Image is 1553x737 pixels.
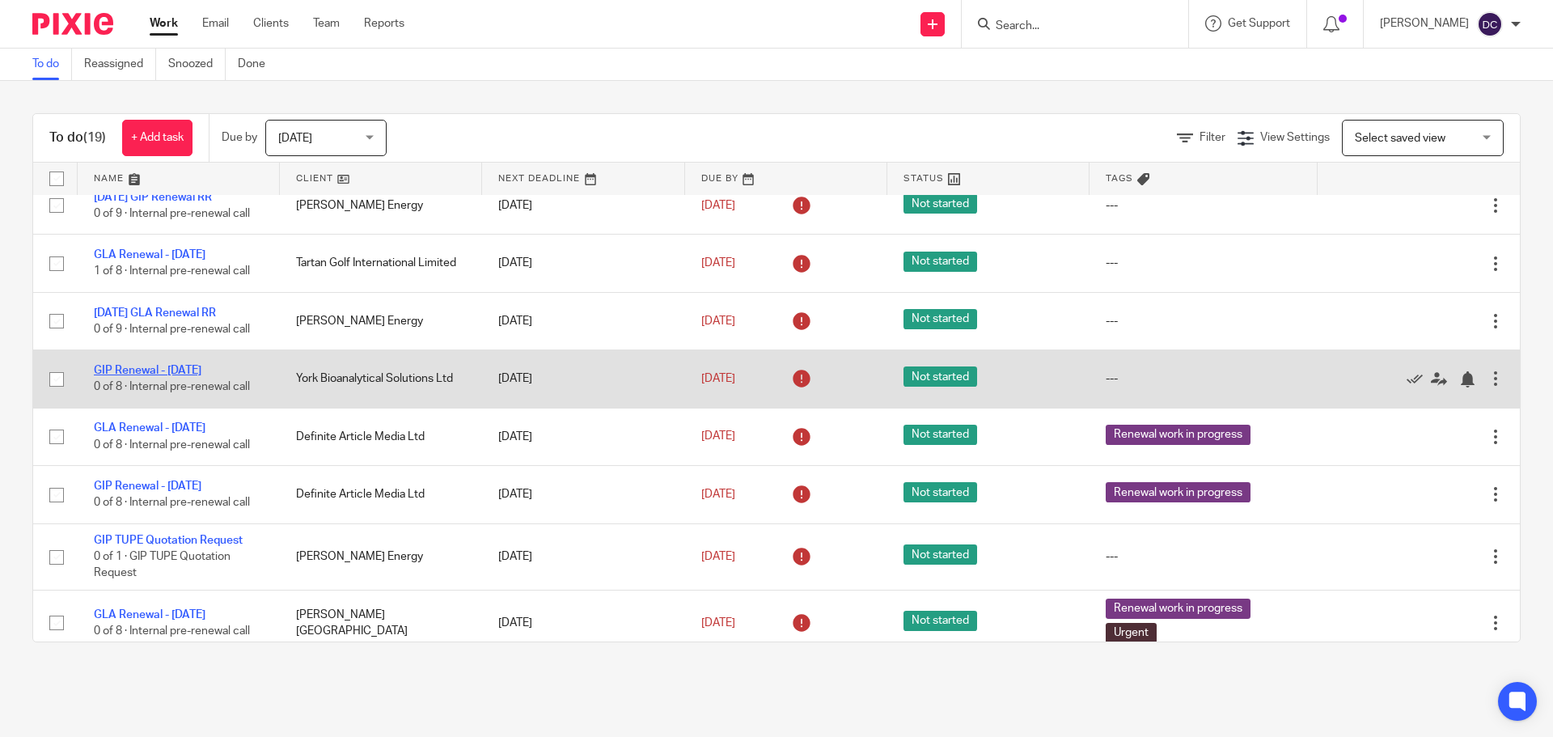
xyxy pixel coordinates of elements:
span: Select saved view [1355,133,1445,144]
span: Filter [1200,132,1225,143]
h1: To do [49,129,106,146]
span: 0 of 9 · Internal pre-renewal call [94,324,250,335]
span: [DATE] [701,431,735,443]
span: 0 of 8 · Internal pre-renewal call [94,625,250,637]
a: Mark as done [1407,371,1431,387]
td: Tartan Golf International Limited [280,235,482,292]
td: [DATE] [482,590,684,655]
div: --- [1106,313,1301,329]
div: --- [1106,255,1301,271]
span: Tags [1106,174,1133,183]
td: Definite Article Media Ltd [280,408,482,465]
p: [PERSON_NAME] [1380,15,1469,32]
span: 0 of 8 · Internal pre-renewal call [94,382,250,393]
span: Renewal work in progress [1106,599,1250,619]
span: Urgent [1106,623,1157,643]
span: Not started [903,366,977,387]
td: [PERSON_NAME] Energy [280,176,482,234]
span: [DATE] [701,551,735,562]
div: --- [1106,371,1301,387]
a: [DATE] GLA Renewal RR [94,307,216,319]
td: [DATE] [482,350,684,408]
span: 0 of 1 · GIP TUPE Quotation Request [94,551,231,579]
td: [PERSON_NAME] Energy [280,292,482,349]
td: York Bioanalytical Solutions Ltd [280,350,482,408]
td: [DATE] [482,176,684,234]
span: Renewal work in progress [1106,425,1250,445]
span: View Settings [1260,132,1330,143]
a: GIP TUPE Quotation Request [94,535,243,546]
span: [DATE] [701,373,735,384]
td: Definite Article Media Ltd [280,466,482,523]
span: Not started [903,611,977,631]
td: [DATE] [482,466,684,523]
span: Not started [903,309,977,329]
p: Due by [222,129,257,146]
a: Done [238,49,277,80]
span: 0 of 8 · Internal pre-renewal call [94,439,250,451]
a: Reassigned [84,49,156,80]
span: Not started [903,252,977,272]
a: GIP Renewal - [DATE] [94,481,201,492]
a: Work [150,15,178,32]
span: Not started [903,482,977,502]
span: Not started [903,193,977,214]
div: --- [1106,197,1301,214]
span: 1 of 8 · Internal pre-renewal call [94,266,250,277]
span: Get Support [1228,18,1290,29]
span: [DATE] [701,316,735,327]
a: GLA Renewal - [DATE] [94,249,205,260]
a: GIP Renewal - [DATE] [94,365,201,376]
a: Email [202,15,229,32]
td: [PERSON_NAME][GEOGRAPHIC_DATA] [280,590,482,655]
span: Renewal work in progress [1106,482,1250,502]
a: [DATE] GIP Renewal RR [94,192,212,203]
a: Team [313,15,340,32]
span: [DATE] [701,200,735,211]
span: [DATE] [701,617,735,629]
span: [DATE] [701,257,735,269]
a: To do [32,49,72,80]
span: (19) [83,131,106,144]
td: [PERSON_NAME] Energy [280,523,482,590]
span: 0 of 8 · Internal pre-renewal call [94,497,250,508]
a: Clients [253,15,289,32]
span: [DATE] [701,489,735,500]
a: Snoozed [168,49,226,80]
td: [DATE] [482,292,684,349]
a: GLA Renewal - [DATE] [94,422,205,434]
input: Search [994,19,1140,34]
td: [DATE] [482,523,684,590]
span: Not started [903,425,977,445]
span: [DATE] [278,133,312,144]
a: + Add task [122,120,193,156]
td: [DATE] [482,408,684,465]
div: --- [1106,549,1301,565]
img: svg%3E [1477,11,1503,37]
img: Pixie [32,13,113,35]
td: [DATE] [482,235,684,292]
span: Not started [903,544,977,565]
span: 0 of 9 · Internal pre-renewal call [94,208,250,219]
a: Reports [364,15,404,32]
a: GLA Renewal - [DATE] [94,609,205,621]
